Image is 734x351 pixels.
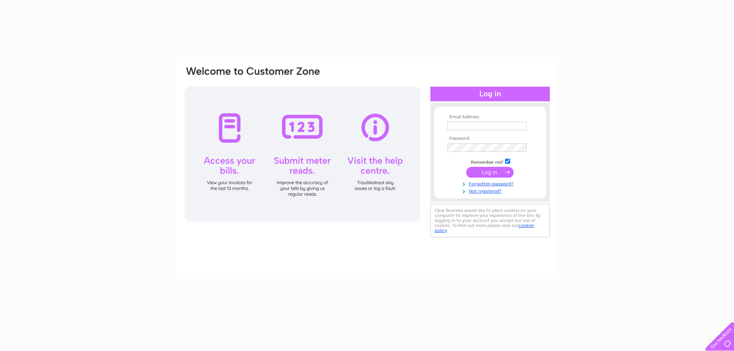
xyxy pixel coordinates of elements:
div: Clear Business would like to place cookies on your computer to improve your experience of the sit... [430,204,550,237]
a: Not registered? [447,187,535,194]
td: Remember me? [445,158,535,165]
a: cookies policy [435,223,534,233]
a: Forgotten password? [447,180,535,187]
th: Email Address: [445,114,535,120]
input: Submit [466,167,514,178]
th: Password: [445,136,535,141]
